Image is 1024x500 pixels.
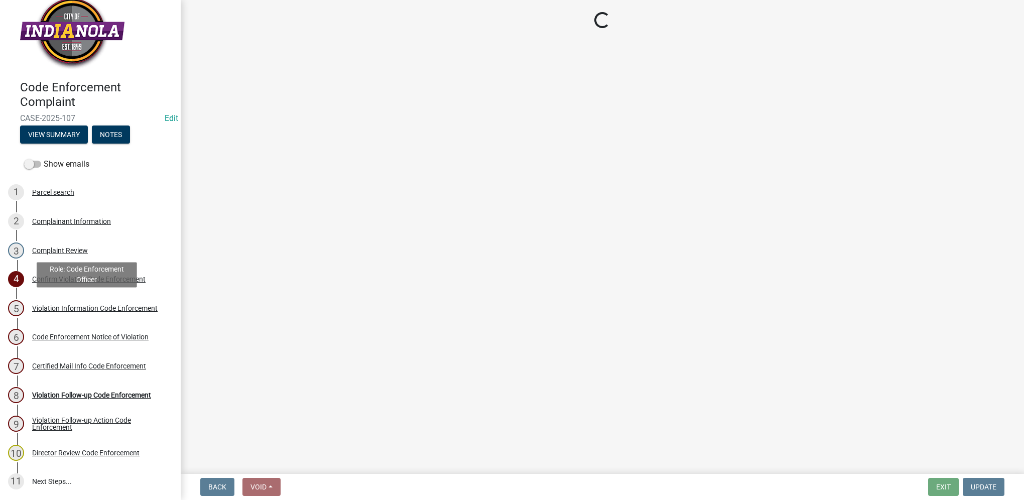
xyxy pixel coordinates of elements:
div: 5 [8,300,24,316]
div: Certified Mail Info Code Enforcement [32,362,146,369]
button: Notes [92,126,130,144]
div: 9 [8,416,24,432]
span: Update [971,483,996,491]
div: Director Review Code Enforcement [32,449,140,456]
a: Edit [165,113,178,123]
div: Complainant Information [32,218,111,225]
span: Back [208,483,226,491]
div: Role: Code Enforcement Officer [37,262,137,287]
h4: Code Enforcement Complaint [20,80,173,109]
wm-modal-confirm: Notes [92,131,130,139]
div: 11 [8,473,24,489]
div: 1 [8,184,24,200]
wm-modal-confirm: Edit Application Number [165,113,178,123]
button: Back [200,478,234,496]
div: 7 [8,358,24,374]
div: 8 [8,387,24,403]
div: Violation Information Code Enforcement [32,305,158,312]
div: Violation Follow-up Action Code Enforcement [32,417,165,431]
button: Update [963,478,1004,496]
div: 3 [8,242,24,259]
span: CASE-2025-107 [20,113,161,123]
div: Violation Follow-up Code Enforcement [32,392,151,399]
div: 6 [8,329,24,345]
div: 2 [8,213,24,229]
span: Void [250,483,267,491]
div: Parcel search [32,189,74,196]
wm-modal-confirm: Summary [20,131,88,139]
div: Code Enforcement Notice of Violation [32,333,149,340]
div: 4 [8,271,24,287]
button: View Summary [20,126,88,144]
button: Void [242,478,281,496]
button: Exit [928,478,959,496]
label: Show emails [24,158,89,170]
div: Confirm Violation Code Enforcement [32,276,146,283]
div: Complaint Review [32,247,88,254]
div: 10 [8,445,24,461]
